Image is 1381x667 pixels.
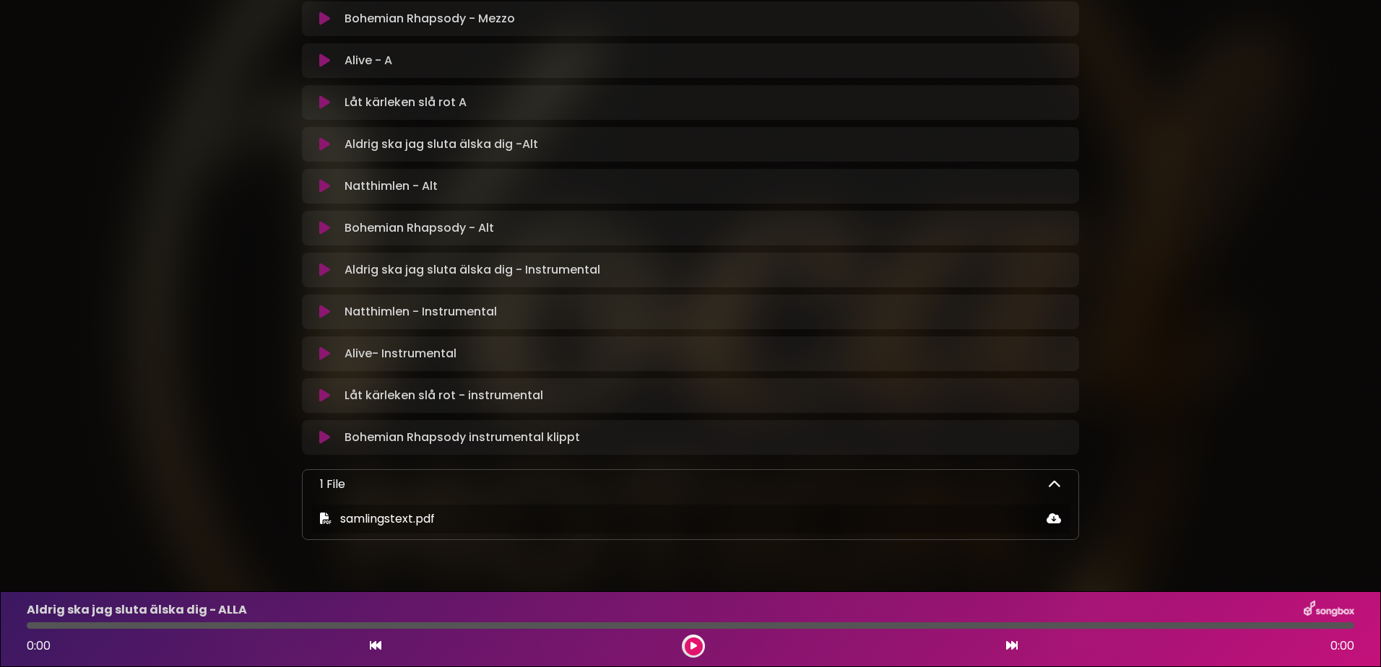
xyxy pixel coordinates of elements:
[320,476,345,493] p: 1 File
[345,345,456,362] p: Alive- Instrumental
[345,261,600,279] p: Aldrig ska jag sluta älska dig - Instrumental
[345,303,497,321] p: Natthimlen - Instrumental
[345,136,538,153] p: Aldrig ska jag sluta älska dig -Alt
[345,429,580,446] p: Bohemian Rhapsody instrumental klippt
[345,387,543,404] p: Låt kärleken slå rot - instrumental
[340,510,435,527] span: samlingstext.pdf
[345,10,515,27] p: Bohemian Rhapsody - Mezzo
[345,178,438,195] p: Natthimlen - Alt
[345,52,392,69] p: Alive - A
[345,94,467,111] p: Låt kärleken slå rot A
[345,219,494,237] p: Bohemian Rhapsody - Alt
